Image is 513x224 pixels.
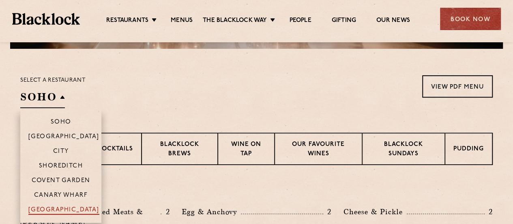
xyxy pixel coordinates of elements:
p: Shoreditch [39,163,83,171]
p: [GEOGRAPHIC_DATA] [28,133,99,141]
p: City [53,148,69,156]
a: View PDF Menu [422,75,493,98]
p: Covent Garden [32,177,90,185]
p: 2 [485,207,493,217]
h2: SOHO [20,90,65,108]
a: The Blacklock Way [203,17,267,26]
p: Select a restaurant [20,75,86,86]
a: Menus [171,17,193,26]
p: 2 [161,207,170,217]
p: [GEOGRAPHIC_DATA] [28,207,99,215]
p: Blacklock Brews [150,140,209,159]
img: BL_Textured_Logo-footer-cropped.svg [12,13,80,24]
p: 2 [323,207,331,217]
p: Egg & Anchovy [182,206,241,217]
a: Our News [376,17,410,26]
a: People [289,17,311,26]
p: Pudding [453,145,484,155]
a: Gifting [332,17,356,26]
div: Book Now [440,8,501,30]
h3: Pre Chop Bites [20,185,493,196]
p: Wine on Tap [226,140,266,159]
p: Blacklock Sundays [371,140,436,159]
p: Cheese & Pickle [343,206,407,217]
p: Canary Wharf [34,192,88,200]
p: Cocktails [97,145,133,155]
a: Restaurants [106,17,148,26]
p: Soho [51,119,71,127]
p: Our favourite wines [283,140,353,159]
